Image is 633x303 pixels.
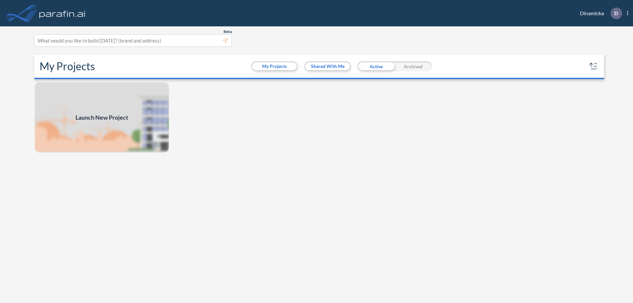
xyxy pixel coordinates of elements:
[34,82,169,153] a: Launch New Project
[588,61,599,72] button: sort
[570,8,628,19] div: Dinamicka
[40,60,95,73] h2: My Projects
[224,29,232,34] span: Beta
[614,10,618,16] p: D
[38,7,87,20] img: logo
[34,82,169,153] img: add
[395,61,432,71] div: Archived
[75,113,128,122] span: Launch New Project
[252,62,297,70] button: My Projects
[357,61,395,71] div: Active
[305,62,350,70] button: Shared With Me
